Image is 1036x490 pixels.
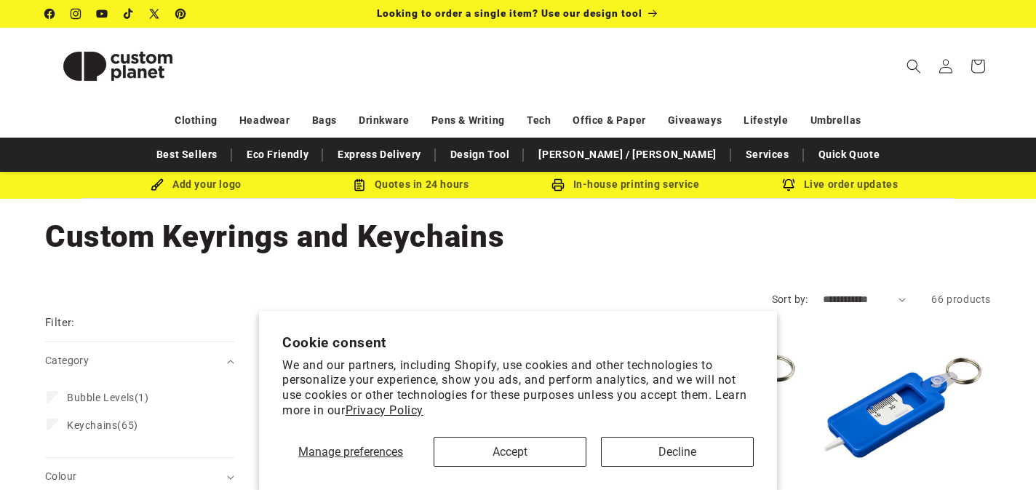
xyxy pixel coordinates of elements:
a: Headwear [239,108,290,133]
a: Pens & Writing [431,108,505,133]
summary: Category (0 selected) [45,342,234,379]
div: In-house printing service [518,175,733,194]
span: Looking to order a single item? Use our design tool [377,7,642,19]
img: In-house printing [551,178,565,191]
a: [PERSON_NAME] / [PERSON_NAME] [531,142,723,167]
h2: Filter: [45,315,75,331]
span: Bubble Levels [67,392,135,403]
a: Privacy Policy [346,403,423,417]
button: Decline [601,437,754,467]
p: We and our partners, including Shopify, use cookies and other technologies to personalize your ex... [282,358,754,419]
div: Live order updates [733,175,947,194]
a: Best Sellers [149,142,225,167]
span: Colour [45,470,76,482]
a: Custom Planet [40,28,196,104]
span: Keychains [67,419,117,431]
h1: Custom Keyrings and Keychains [45,217,991,256]
a: Tech [527,108,551,133]
img: Order Updates Icon [353,178,366,191]
img: Order updates [782,178,795,191]
label: Sort by: [772,293,808,305]
img: Brush Icon [151,178,164,191]
span: 66 products [931,293,991,305]
button: Manage preferences [282,437,419,467]
a: Design Tool [443,142,517,167]
img: Custom Planet [45,33,191,99]
span: (1) [67,391,149,404]
iframe: Chat Widget [963,420,1036,490]
a: Office & Paper [573,108,645,133]
a: Express Delivery [330,142,429,167]
button: Accept [434,437,586,467]
span: Category [45,355,89,366]
a: Lifestyle [744,108,788,133]
a: Giveaways [668,108,722,133]
a: Drinkware [359,108,409,133]
a: Bags [312,108,337,133]
a: Clothing [175,108,218,133]
h2: Cookie consent [282,334,754,351]
a: Services [738,142,797,167]
a: Quick Quote [811,142,888,167]
span: Manage preferences [298,445,403,459]
div: Quotes in 24 hours [303,175,518,194]
summary: Search [898,50,930,82]
span: (65) [67,419,138,432]
a: Eco Friendly [239,142,316,167]
a: Umbrellas [810,108,861,133]
div: Add your logo [89,175,303,194]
